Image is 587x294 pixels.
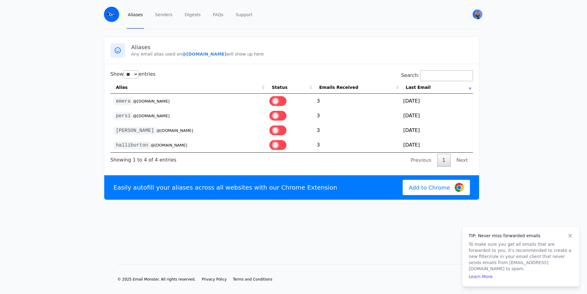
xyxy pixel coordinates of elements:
[400,123,473,138] td: [DATE]
[202,277,227,282] a: Privacy Policy
[133,114,170,118] small: @[DOMAIN_NAME]
[314,138,400,152] td: 3
[401,72,473,78] label: Search:
[131,51,473,57] p: Any email alias used on will show up here
[420,70,473,81] input: Search:
[400,94,473,108] td: [DATE]
[151,143,187,147] small: @[DOMAIN_NAME]
[233,277,272,282] a: Terms and Conditions
[400,138,473,152] td: [DATE]
[113,97,133,105] code: emera
[110,153,176,164] div: Showing 1 to 4 of 4 entries
[113,183,337,192] p: Easily autofill your aliases across all websites with our Chrome Extension
[131,44,473,51] h3: Aliases
[113,141,151,149] code: halliburton
[110,71,156,77] label: Show entries
[469,233,573,239] h4: TIP: Never miss forwarded emails
[157,128,193,133] small: @[DOMAIN_NAME]
[409,183,450,192] span: Add to Chrome
[455,183,464,192] img: Google Chrome Logo
[437,154,451,167] a: 1
[403,180,470,195] a: Add to Chrome
[473,9,482,19] img: kevin's Avatar
[400,81,473,94] th: Last Email: activate to sort column ascending
[113,112,133,120] code: persi
[113,127,157,135] code: [PERSON_NAME]
[314,123,400,138] td: 3
[110,81,266,94] th: Alias: activate to sort column ascending
[405,154,437,167] a: Previous
[314,81,400,94] th: Emails Received: activate to sort column ascending
[469,241,573,272] p: To make sure you get all emails that are forwarded to you, it's recommended to create a new filte...
[202,277,227,281] span: Privacy Policy
[124,70,138,78] select: Showentries
[314,94,400,108] td: 3
[400,108,473,123] td: [DATE]
[133,99,170,103] small: @[DOMAIN_NAME]
[182,52,226,56] b: @[DOMAIN_NAME]
[469,274,493,279] a: Learn More
[117,277,196,282] li: © 2025 Email Monster. All rights reserved.
[472,9,483,20] button: User menu
[233,277,272,281] span: Terms and Conditions
[266,81,314,94] th: Status: activate to sort column ascending
[104,7,119,22] img: Email Monster
[451,154,473,167] a: Next
[314,108,400,123] td: 3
